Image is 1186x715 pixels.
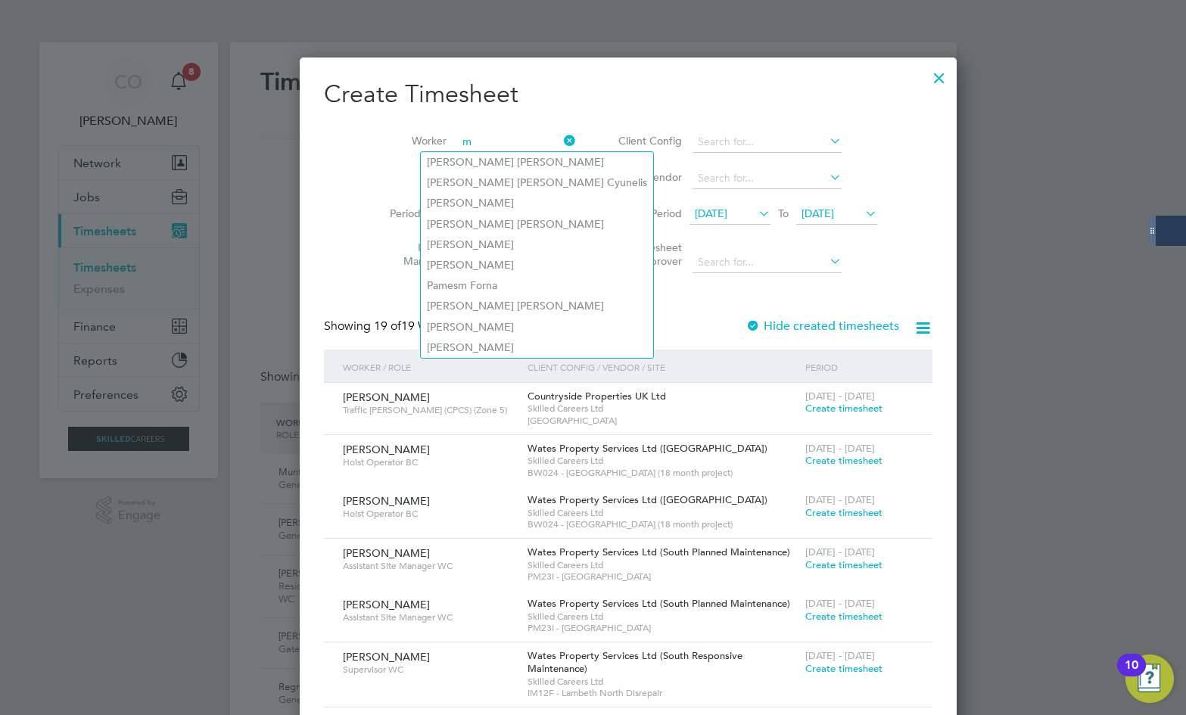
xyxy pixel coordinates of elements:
span: [DATE] - [DATE] [805,493,875,506]
span: Create timesheet [805,662,882,675]
span: Skilled Careers Ltd [528,403,797,415]
li: [PERSON_NAME] [421,235,653,255]
span: Traffic [PERSON_NAME] (CPCS) (Zone 5) [343,404,516,416]
span: [DATE] [802,207,834,220]
li: [PERSON_NAME] [PERSON_NAME] Cyunelis [421,173,653,193]
span: BW024 - [GEOGRAPHIC_DATA] (18 month project) [528,467,797,479]
label: Site [378,170,447,184]
span: Skilled Careers Ltd [528,559,797,571]
span: Assistant Site Manager WC [343,560,516,572]
label: Client Config [614,134,682,148]
span: Create timesheet [805,610,882,623]
span: [DATE] - [DATE] [805,597,875,610]
span: Wates Property Services Ltd (South Planned Maintenance) [528,546,790,558]
span: Skilled Careers Ltd [528,676,797,688]
span: Supervisor WC [343,664,516,676]
input: Search for... [693,252,842,273]
span: Wates Property Services Ltd ([GEOGRAPHIC_DATA]) [528,493,767,506]
span: Create timesheet [805,402,882,415]
div: 10 [1125,665,1138,685]
span: Skilled Careers Ltd [528,455,797,467]
li: [PERSON_NAME] [PERSON_NAME] [421,296,653,316]
span: [PERSON_NAME] [343,443,430,456]
span: [PERSON_NAME] [343,598,430,611]
div: Worker / Role [339,350,524,384]
h2: Create Timesheet [324,79,932,110]
div: Period [802,350,917,384]
li: [PERSON_NAME] [421,337,653,358]
li: Pamesm Forna [421,275,653,296]
div: Client Config / Vendor / Site [524,350,801,384]
span: [DATE] [695,207,727,220]
li: [PERSON_NAME] [PERSON_NAME] [421,214,653,235]
span: [DATE] - [DATE] [805,649,875,662]
input: Search for... [693,168,842,189]
span: Skilled Careers Ltd [528,611,797,623]
span: [DATE] - [DATE] [805,390,875,403]
span: [PERSON_NAME] [343,390,430,404]
span: [PERSON_NAME] [343,494,430,508]
span: [PERSON_NAME] [343,650,430,664]
li: [PERSON_NAME] [421,317,653,337]
span: Create timesheet [805,506,882,519]
span: IM12F - Lambeth North Disrepair [528,687,797,699]
label: Period Type [378,207,447,220]
span: 19 Workers [374,319,462,334]
span: Create timesheet [805,558,882,571]
label: Hiring Manager [378,241,447,268]
span: BW024 - [GEOGRAPHIC_DATA] (18 month project) [528,518,797,530]
span: Wates Property Services Ltd ([GEOGRAPHIC_DATA]) [528,442,767,455]
span: Hoist Operator BC [343,456,516,468]
span: Wates Property Services Ltd (South Planned Maintenance) [528,597,790,610]
span: To [774,204,793,223]
div: Showing [324,319,465,334]
span: Assistant Site Manager WC [343,611,516,623]
li: [PERSON_NAME] [PERSON_NAME] [421,152,653,173]
input: Search for... [693,132,842,153]
span: Countryside Properties UK Ltd [528,390,666,403]
span: Hoist Operator BC [343,508,516,520]
li: [PERSON_NAME] [421,255,653,275]
span: [GEOGRAPHIC_DATA] [528,415,797,427]
span: 19 of [374,319,401,334]
label: Hide created timesheets [746,319,899,334]
input: Search for... [457,132,576,153]
span: [DATE] - [DATE] [805,442,875,455]
span: PM23I - [GEOGRAPHIC_DATA] [528,622,797,634]
span: Skilled Careers Ltd [528,507,797,519]
label: Worker [378,134,447,148]
button: Open Resource Center, 10 new notifications [1125,654,1174,703]
span: [PERSON_NAME] [343,546,430,560]
span: Wates Property Services Ltd (South Responsive Maintenance) [528,649,742,675]
span: [DATE] - [DATE] [805,546,875,558]
li: [PERSON_NAME] [421,193,653,213]
span: Create timesheet [805,454,882,467]
span: PM23I - [GEOGRAPHIC_DATA] [528,570,797,583]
